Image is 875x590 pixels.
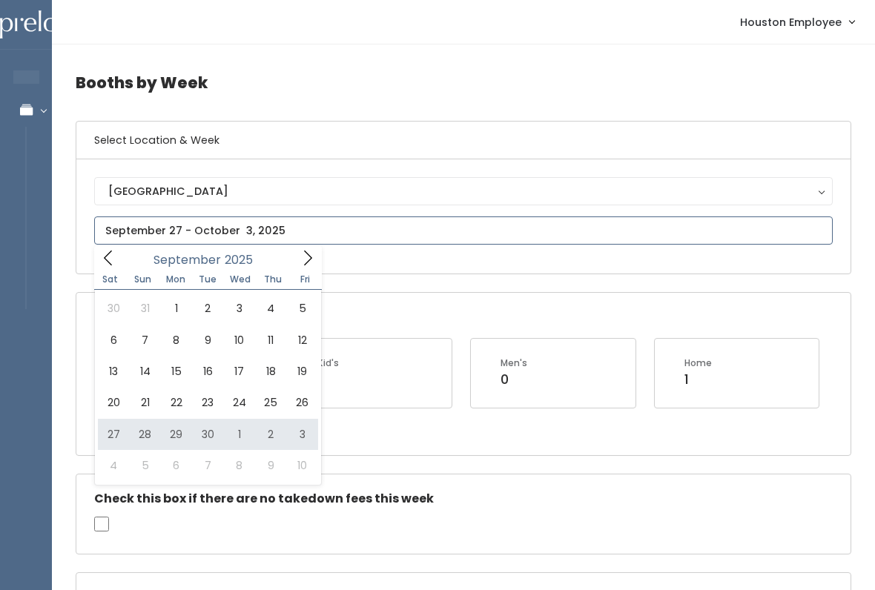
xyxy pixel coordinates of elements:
[317,370,339,389] div: 1
[684,357,712,370] div: Home
[501,370,527,389] div: 0
[191,275,224,284] span: Tue
[224,325,255,356] span: September 10, 2025
[161,293,192,324] span: September 1, 2025
[286,387,317,418] span: September 26, 2025
[94,177,833,205] button: [GEOGRAPHIC_DATA]
[224,387,255,418] span: September 24, 2025
[255,325,286,356] span: September 11, 2025
[161,356,192,387] span: September 15, 2025
[224,419,255,450] span: October 1, 2025
[192,387,223,418] span: September 23, 2025
[129,419,160,450] span: September 28, 2025
[98,387,129,418] span: September 20, 2025
[161,387,192,418] span: September 22, 2025
[221,251,265,269] input: Year
[159,275,192,284] span: Mon
[108,183,819,199] div: [GEOGRAPHIC_DATA]
[94,275,127,284] span: Sat
[286,450,317,481] span: October 10, 2025
[224,356,255,387] span: September 17, 2025
[153,254,221,266] span: September
[129,450,160,481] span: October 5, 2025
[255,293,286,324] span: September 4, 2025
[740,14,842,30] span: Houston Employee
[286,419,317,450] span: October 3, 2025
[255,387,286,418] span: September 25, 2025
[289,275,322,284] span: Fri
[317,357,339,370] div: Kid's
[161,325,192,356] span: September 8, 2025
[98,356,129,387] span: September 13, 2025
[98,325,129,356] span: September 6, 2025
[224,275,257,284] span: Wed
[98,293,129,324] span: August 30, 2025
[98,450,129,481] span: October 4, 2025
[255,450,286,481] span: October 9, 2025
[129,325,160,356] span: September 7, 2025
[76,122,851,159] h6: Select Location & Week
[129,356,160,387] span: September 14, 2025
[129,387,160,418] span: September 21, 2025
[94,492,833,506] h5: Check this box if there are no takedown fees this week
[94,216,833,245] input: September 27 - October 3, 2025
[192,293,223,324] span: September 2, 2025
[501,357,527,370] div: Men's
[192,325,223,356] span: September 9, 2025
[255,356,286,387] span: September 18, 2025
[725,6,869,38] a: Houston Employee
[286,356,317,387] span: September 19, 2025
[684,370,712,389] div: 1
[192,450,223,481] span: October 7, 2025
[257,275,289,284] span: Thu
[161,419,192,450] span: September 29, 2025
[224,293,255,324] span: September 3, 2025
[224,450,255,481] span: October 8, 2025
[98,419,129,450] span: September 27, 2025
[127,275,159,284] span: Sun
[161,450,192,481] span: October 6, 2025
[129,293,160,324] span: August 31, 2025
[255,419,286,450] span: October 2, 2025
[192,419,223,450] span: September 30, 2025
[286,293,317,324] span: September 5, 2025
[286,325,317,356] span: September 12, 2025
[76,62,851,103] h4: Booths by Week
[192,356,223,387] span: September 16, 2025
